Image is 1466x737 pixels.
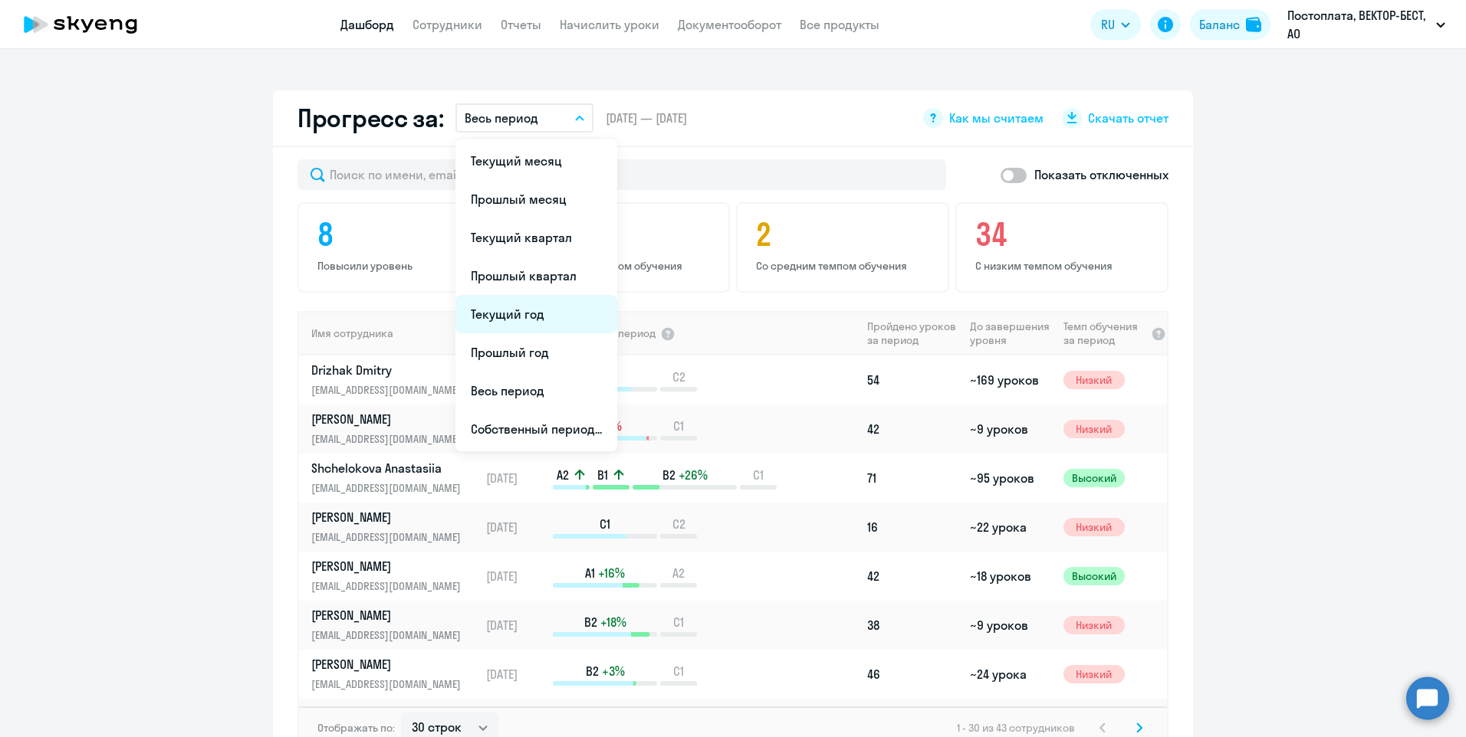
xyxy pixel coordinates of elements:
p: Показать отключенных [1034,165,1169,184]
span: A1 [585,565,595,581]
a: Shchelokova Anastasiia[EMAIL_ADDRESS][DOMAIN_NAME] [311,460,479,496]
span: C1 [753,467,764,483]
td: [DATE] [480,552,551,601]
span: Скачать отчет [1088,110,1169,126]
td: ~18 уроков [964,552,1057,601]
div: Баланс [1199,15,1240,34]
td: [DATE] [480,650,551,699]
p: [EMAIL_ADDRESS][DOMAIN_NAME] [311,627,469,644]
td: 38 [861,601,964,650]
span: C1 [673,663,684,680]
p: [PERSON_NAME] [311,509,469,526]
p: [EMAIL_ADDRESS][DOMAIN_NAME] [311,431,469,447]
span: +26% [679,467,708,483]
p: [PERSON_NAME] [311,411,469,427]
span: C2 [672,368,685,385]
input: Поиск по имени, email, продукту или статусу [297,159,946,190]
span: +18% [600,614,626,631]
p: С низким темпом обучения [975,259,1153,273]
h2: Прогресс за: [297,103,443,133]
td: 42 [861,552,964,601]
p: С высоким темпом обучения [537,259,715,273]
td: ~24 урока [964,650,1057,699]
a: Начислить уроки [560,17,659,32]
h4: 8 [317,216,495,253]
button: Постоплата, ВЕКТОР-БЕСТ, АО [1280,6,1453,43]
h4: 34 [975,216,1153,253]
p: [PERSON_NAME] [311,607,469,624]
th: Имя сотрудника [299,311,480,355]
a: Отчеты [501,17,541,32]
a: Все продукты [800,17,879,32]
p: Повысили уровень [317,259,495,273]
td: 46 [861,650,964,699]
span: C1 [673,418,684,434]
td: ~22 урока [964,503,1057,552]
button: RU [1090,9,1141,40]
button: Весь период [455,103,593,133]
span: B2 [662,467,675,483]
a: [PERSON_NAME][EMAIL_ADDRESS][DOMAIN_NAME] [311,509,479,545]
span: B1 [597,467,608,483]
td: 54 [861,355,964,405]
td: 16 [861,503,964,552]
a: Drizhak Dmitry[EMAIL_ADDRESS][DOMAIN_NAME] [311,362,479,398]
span: C2 [672,516,685,532]
td: ~95 уроков [964,454,1057,503]
p: [PERSON_NAME] [311,705,469,722]
th: Пройдено уроков за период [861,311,964,355]
span: Темп обучения за период [1063,319,1146,347]
p: [PERSON_NAME] [311,656,469,673]
span: A2 [672,565,685,581]
td: ~9 уроков [964,405,1057,454]
th: До завершения уровня [964,311,1057,355]
td: ~169 уроков [964,355,1057,405]
span: Низкий [1063,665,1125,683]
span: +3% [602,663,625,680]
span: Как мы считаем [949,110,1044,126]
span: Низкий [1063,371,1125,389]
p: [EMAIL_ADDRESS][DOMAIN_NAME] [311,382,469,398]
p: Shchelokova Anastasiia [311,460,469,477]
a: [PERSON_NAME][EMAIL_ADDRESS][DOMAIN_NAME] [311,656,479,693]
p: [EMAIL_ADDRESS][DOMAIN_NAME] [311,578,469,595]
span: C1 [673,614,684,631]
p: Со средним темпом обучения [756,259,934,273]
p: Постоплата, ВЕКТОР-БЕСТ, АО [1287,6,1430,43]
img: balance [1246,17,1261,32]
td: [DATE] [480,454,551,503]
p: Drizhak Dmitry [311,362,469,378]
a: [PERSON_NAME][EMAIL_ADDRESS][DOMAIN_NAME] [311,411,479,447]
td: [DATE] [480,601,551,650]
p: Весь период [465,109,538,127]
p: [EMAIL_ADDRESS][DOMAIN_NAME] [311,480,469,496]
a: Сотрудники [413,17,482,32]
span: A2 [557,467,569,483]
td: 42 [861,405,964,454]
h4: 5 [537,216,715,253]
a: [PERSON_NAME][EMAIL_ADDRESS][DOMAIN_NAME] [311,558,479,595]
p: [EMAIL_ADDRESS][DOMAIN_NAME] [311,529,469,545]
span: Высокий [1063,469,1125,487]
span: [DATE] — [DATE] [606,110,687,126]
span: RU [1101,15,1115,34]
button: Балансbalance [1190,9,1270,40]
span: C1 [600,516,610,532]
span: B2 [586,663,599,680]
td: ~9 уроков [964,601,1057,650]
span: B2 [584,614,597,631]
span: Низкий [1063,420,1125,438]
span: 1 - 30 из 43 сотрудников [957,721,1075,735]
td: 71 [861,454,964,503]
a: [PERSON_NAME][EMAIL_ADDRESS][DOMAIN_NAME] [311,607,479,644]
span: Низкий [1063,518,1125,536]
h4: 2 [756,216,934,253]
p: [PERSON_NAME] [311,558,469,575]
a: Документооборот [678,17,781,32]
a: Дашборд [340,17,394,32]
ul: RU [455,139,617,451]
p: [EMAIL_ADDRESS][DOMAIN_NAME] [311,676,469,693]
span: Отображать по: [317,721,395,735]
span: Высокий [1063,567,1125,585]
